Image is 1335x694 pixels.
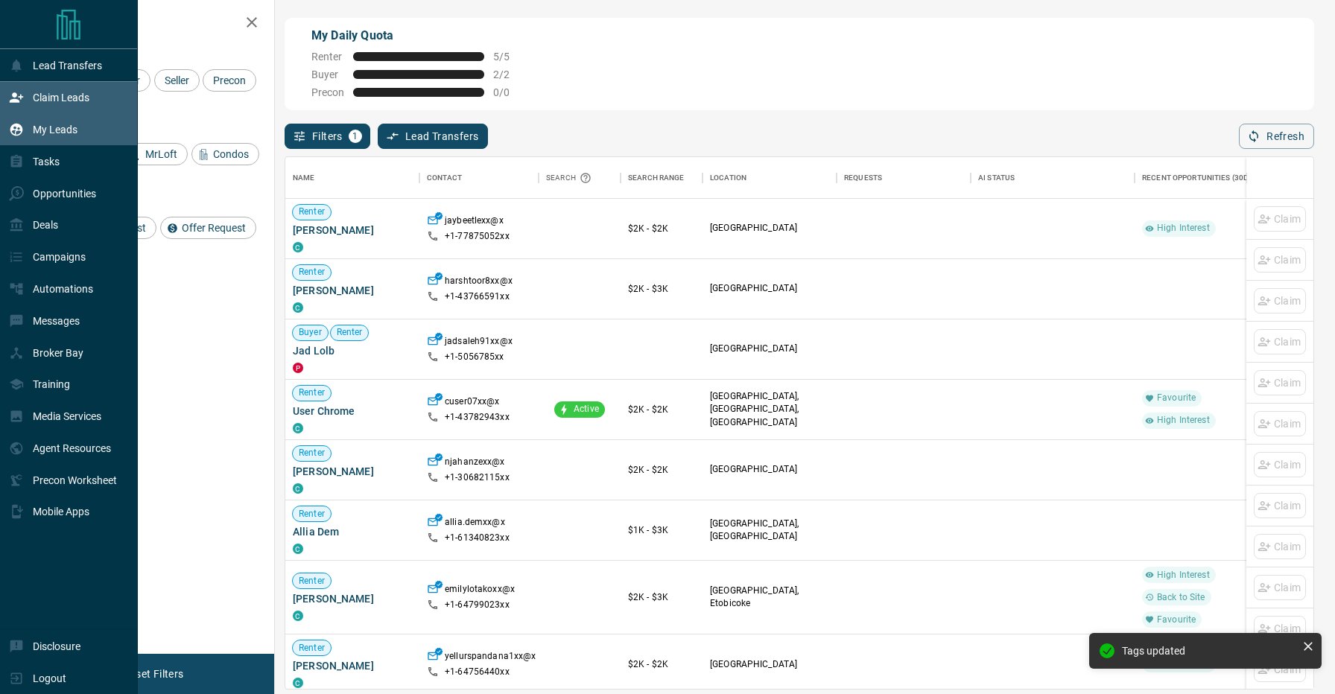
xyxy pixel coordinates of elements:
[293,611,303,621] div: condos.ca
[703,157,837,199] div: Location
[293,447,331,459] span: Renter
[1142,157,1252,199] div: Recent Opportunities (30d)
[293,157,315,199] div: Name
[844,157,882,199] div: Requests
[628,282,695,296] p: $2K - $3K
[293,223,412,238] span: [PERSON_NAME]
[427,157,462,199] div: Contact
[293,423,303,433] div: condos.ca
[445,335,513,351] p: jadsaleh91xx@x
[1151,222,1216,235] span: High Interest
[124,143,188,165] div: MrLoft
[628,403,695,416] p: $2K - $2K
[311,27,526,45] p: My Daily Quota
[140,148,183,160] span: MrLoft
[628,463,695,477] p: $2K - $2K
[837,157,971,199] div: Requests
[445,351,504,363] p: +1- 5056785xx
[293,508,331,520] span: Renter
[710,282,829,295] p: [GEOGRAPHIC_DATA]
[293,642,331,655] span: Renter
[628,157,685,199] div: Search Range
[445,532,510,544] p: +1- 61340823xx
[293,302,303,313] div: condos.ca
[445,290,510,303] p: +1- 43766591xx
[293,678,303,688] div: condos.ca
[311,51,344,63] span: Renter
[293,591,412,606] span: [PERSON_NAME]
[568,403,605,416] span: Active
[628,658,695,671] p: $2K - $2K
[293,343,412,358] span: Jad Lolb
[445,214,504,230] p: jaybeetlexx@x
[208,74,251,86] span: Precon
[293,283,412,298] span: [PERSON_NAME]
[493,51,526,63] span: 5 / 5
[445,666,510,678] p: +1- 64756440xx
[445,230,510,243] p: +1- 77875052xx
[293,363,303,373] div: property.ca
[628,523,695,537] p: $1K - $3K
[710,463,829,476] p: [GEOGRAPHIC_DATA]
[311,69,344,80] span: Buyer
[311,86,344,98] span: Precon
[710,222,829,235] p: [GEOGRAPHIC_DATA]
[710,658,829,671] p: [GEOGRAPHIC_DATA]
[191,143,259,165] div: Condos
[710,390,829,428] p: [GEOGRAPHIC_DATA], [GEOGRAPHIC_DATA], [GEOGRAPHIC_DATA]
[445,471,510,484] p: +1- 30682115xx
[628,222,695,235] p: $2K - $2K
[710,157,746,199] div: Location
[293,544,303,554] div: condos.ca
[293,524,412,539] span: Allia Dem
[445,583,515,599] p: emilylotakoxx@x
[1151,569,1216,582] span: High Interest
[1239,124,1314,149] button: Refresh
[1151,392,1202,404] span: Favourite
[177,222,251,234] span: Offer Request
[445,456,505,471] p: njahanzexx@x
[445,275,513,290] p: harshtoor8xx@x
[208,148,254,160] span: Condos
[710,585,829,610] p: [GEOGRAPHIC_DATA], Etobicoke
[445,599,510,611] p: +1- 64799023xx
[493,69,526,80] span: 2 / 2
[445,516,505,532] p: allia.demxx@x
[378,124,489,149] button: Lead Transfers
[1151,591,1211,604] span: Back to Site
[546,157,595,199] div: Search
[628,590,695,604] p: $2K - $3K
[445,395,499,411] p: cuser07xx@x
[331,326,369,339] span: Renter
[293,658,412,673] span: [PERSON_NAME]
[971,157,1135,199] div: AI Status
[621,157,703,199] div: Search Range
[285,157,419,199] div: Name
[113,661,193,687] button: Reset Filters
[154,69,200,92] div: Seller
[1135,157,1284,199] div: Recent Opportunities (30d)
[1151,414,1216,427] span: High Interest
[203,69,256,92] div: Precon
[293,464,412,479] span: [PERSON_NAME]
[293,575,331,588] span: Renter
[445,411,510,424] p: +1- 43782943xx
[159,74,194,86] span: Seller
[293,326,328,339] span: Buyer
[978,157,1015,199] div: AI Status
[710,343,829,355] p: [GEOGRAPHIC_DATA]
[445,650,536,666] p: yellurspandana1xx@x
[285,124,370,149] button: Filters1
[293,404,412,418] span: User Chrome
[1122,645,1296,657] div: Tags updated
[293,266,331,278] span: Renter
[1151,614,1202,626] span: Favourite
[293,242,303,252] div: condos.ca
[48,15,259,33] h2: Filters
[350,131,361,141] span: 1
[293,206,331,218] span: Renter
[160,217,256,239] div: Offer Request
[710,518,829,543] p: [GEOGRAPHIC_DATA], [GEOGRAPHIC_DATA]
[293,386,331,399] span: Renter
[493,86,526,98] span: 0 / 0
